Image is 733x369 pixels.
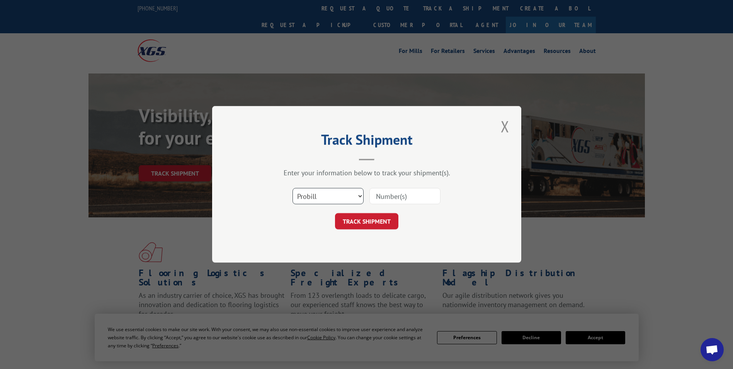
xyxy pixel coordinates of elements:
h2: Track Shipment [251,134,483,149]
a: Open chat [701,338,724,361]
button: Close modal [498,116,512,137]
div: Enter your information below to track your shipment(s). [251,169,483,178]
button: TRACK SHIPMENT [335,214,398,230]
input: Number(s) [369,188,440,205]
